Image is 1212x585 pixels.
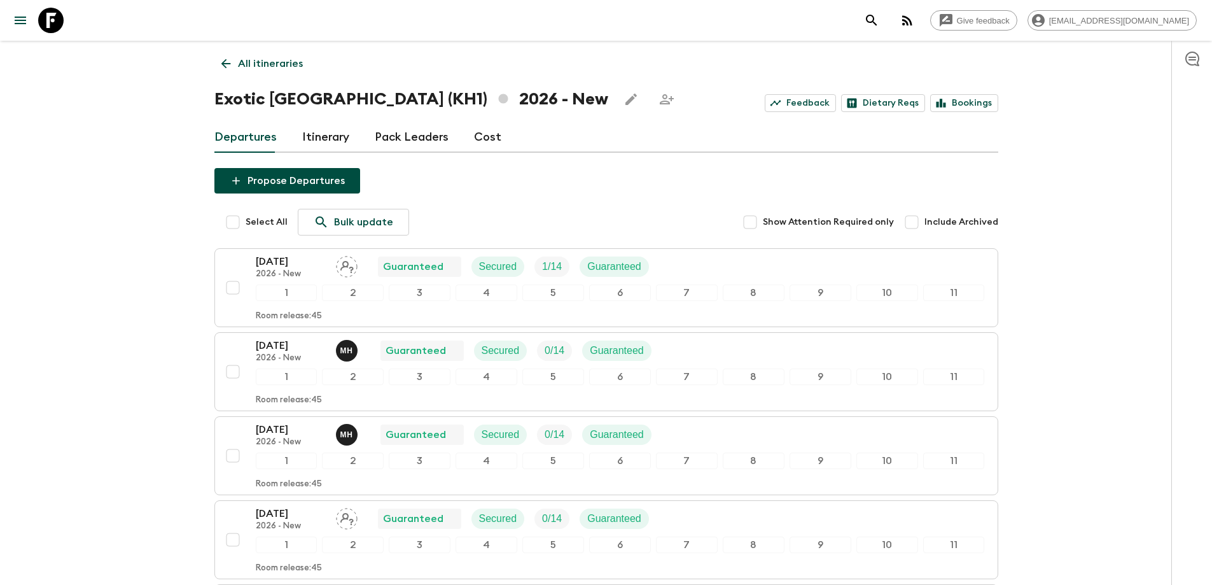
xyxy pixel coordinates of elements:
div: 10 [856,285,918,301]
button: MH [336,340,360,362]
p: Guaranteed [383,259,443,274]
p: Secured [482,427,520,442]
span: Select All [246,216,288,229]
div: 10 [856,369,918,385]
button: [DATE]2026 - NewMr. Heng Pringratana (Prefer name : James)GuaranteedSecuredTrip FillGuaranteed123... [214,416,998,495]
span: Share this itinerary [654,87,679,112]
div: Secured [471,509,525,529]
a: Feedback [765,94,836,112]
div: Secured [474,341,527,361]
div: 7 [656,369,718,385]
div: Trip Fill [534,509,569,529]
p: Room release: 45 [256,479,322,490]
a: Cost [474,122,501,153]
div: 10 [856,537,918,553]
button: [DATE]2026 - NewAssign pack leaderGuaranteedSecuredTrip FillGuaranteed1234567891011Room release:45 [214,248,998,327]
div: 7 [656,453,718,469]
div: 6 [589,369,651,385]
p: Guaranteed [590,343,644,358]
button: menu [8,8,33,33]
div: 6 [589,453,651,469]
span: Mr. Heng Pringratana (Prefer name : James) [336,344,360,354]
button: MH [336,424,360,446]
div: 4 [456,453,517,469]
div: 6 [589,285,651,301]
span: Show Attention Required only [763,216,894,229]
span: Give feedback [950,16,1017,25]
a: Bulk update [298,209,409,236]
div: 11 [923,537,985,553]
a: Pack Leaders [375,122,449,153]
p: Secured [479,511,517,526]
div: 9 [790,285,851,301]
div: Trip Fill [534,257,569,277]
p: All itineraries [238,56,303,71]
div: 3 [389,453,450,469]
p: 0 / 14 [542,511,562,526]
div: 2 [322,537,384,553]
a: Dietary Reqs [841,94,925,112]
div: 8 [723,285,784,301]
p: Room release: 45 [256,311,322,321]
a: All itineraries [214,51,310,76]
h1: Exotic [GEOGRAPHIC_DATA] (KH1) 2026 - New [214,87,608,112]
div: 1 [256,537,317,553]
div: 11 [923,369,985,385]
div: 3 [389,369,450,385]
div: 9 [790,537,851,553]
p: Guaranteed [587,511,641,526]
div: 5 [522,285,584,301]
button: Edit this itinerary [618,87,644,112]
p: Guaranteed [383,511,443,526]
p: Guaranteed [386,343,446,358]
p: Guaranteed [386,427,446,442]
p: 2026 - New [256,521,326,532]
div: 4 [456,537,517,553]
p: M H [340,346,353,356]
div: 2 [322,369,384,385]
div: 7 [656,537,718,553]
div: 9 [790,453,851,469]
button: [DATE]2026 - NewAssign pack leaderGuaranteedSecuredTrip FillGuaranteed1234567891011Room release:45 [214,500,998,579]
span: Assign pack leader [336,260,358,270]
div: Trip Fill [537,341,572,361]
div: 1 [256,369,317,385]
button: search adventures [859,8,884,33]
p: Room release: 45 [256,395,322,405]
p: [DATE] [256,254,326,269]
p: Room release: 45 [256,563,322,574]
div: 10 [856,453,918,469]
p: 0 / 14 [545,427,564,442]
p: Secured [479,259,517,274]
div: 11 [923,285,985,301]
div: 9 [790,369,851,385]
div: 2 [322,285,384,301]
div: 1 [256,453,317,469]
div: 8 [723,453,784,469]
a: Departures [214,122,277,153]
span: Mr. Heng Pringratana (Prefer name : James) [336,428,360,438]
p: Guaranteed [590,427,644,442]
div: 7 [656,285,718,301]
div: 4 [456,285,517,301]
div: [EMAIL_ADDRESS][DOMAIN_NAME] [1027,10,1197,31]
div: 5 [522,453,584,469]
div: 8 [723,537,784,553]
div: 1 [256,285,317,301]
p: Bulk update [334,215,393,230]
div: 2 [322,453,384,469]
p: 2026 - New [256,269,326,279]
p: Guaranteed [587,259,641,274]
p: 0 / 14 [545,343,564,358]
p: 1 / 14 [542,259,562,274]
button: [DATE]2026 - NewMr. Heng Pringratana (Prefer name : James)GuaranteedSecuredTrip FillGuaranteed123... [214,332,998,411]
a: Bookings [930,94,998,112]
div: 4 [456,369,517,385]
div: Secured [471,257,525,277]
p: M H [340,430,353,440]
div: 11 [923,453,985,469]
div: 8 [723,369,784,385]
div: Trip Fill [537,425,572,445]
p: [DATE] [256,338,326,353]
a: Give feedback [930,10,1017,31]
